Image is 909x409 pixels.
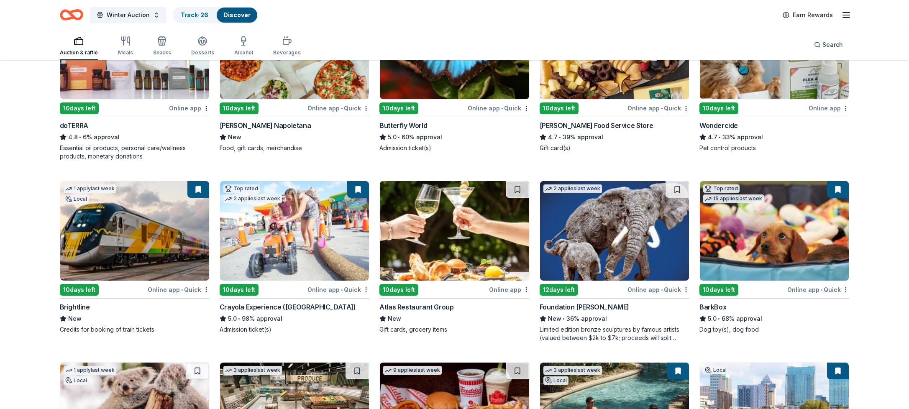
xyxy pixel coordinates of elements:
div: Essential oil products, personal care/wellness products, monetary donations [60,144,210,161]
span: 4.7 [548,132,558,142]
div: 39% approval [540,132,689,142]
span: • [719,134,721,141]
span: New [68,314,82,324]
div: Snacks [153,49,171,56]
button: Search [807,36,850,53]
span: Winter Auction [107,10,150,20]
span: • [398,134,400,141]
button: Beverages [273,33,301,60]
img: Image for Crayola Experience (Orlando) [220,181,369,281]
button: Track· 26Discover [173,7,258,23]
button: Winter Auction [90,7,166,23]
a: Image for Crayola Experience (Orlando)Top rated2 applieslast week10days leftOnline app•QuickCrayo... [220,181,369,334]
button: Auction & raffle [60,33,98,60]
div: Gift card(s) [540,144,689,152]
div: 12 days left [540,284,578,296]
div: 60% approval [379,132,529,142]
span: • [718,315,720,322]
div: 2 applies last week [543,184,602,193]
div: 2 applies last week [223,194,282,203]
div: [PERSON_NAME] Food Service Store [540,120,653,130]
div: 1 apply last week [64,366,116,375]
div: Local [703,366,728,374]
div: Online app Quick [468,103,530,113]
div: 3 applies last week [223,366,282,375]
div: Beverages [273,49,301,56]
span: 4.8 [68,132,78,142]
span: • [341,286,343,293]
div: Online app Quick [307,284,369,295]
div: Online app Quick [627,284,689,295]
div: 3 applies last week [543,366,602,375]
span: • [501,105,503,112]
div: 1 apply last week [64,184,116,193]
span: New [228,132,241,142]
span: • [661,286,663,293]
div: Admission ticket(s) [379,144,529,152]
span: 5.0 [228,314,237,324]
a: Home [60,5,83,25]
img: Image for Atlas Restaurant Group [380,181,529,281]
span: New [548,314,561,324]
div: 10 days left [220,284,259,296]
div: Atlas Restaurant Group [379,302,453,312]
div: Online app [489,284,530,295]
span: • [79,134,81,141]
span: • [341,105,343,112]
div: Butterfly World [379,120,427,130]
div: Desserts [191,49,214,56]
span: 5.0 [388,132,397,142]
div: Online app [809,103,849,113]
div: 98% approval [220,314,369,324]
span: • [559,134,561,141]
button: Desserts [191,33,214,60]
div: Wondercide [699,120,738,130]
span: • [238,315,240,322]
div: Local [64,195,89,203]
div: 68% approval [699,314,849,324]
div: 6% approval [60,132,210,142]
div: Credits for booking of train tickets [60,325,210,334]
div: 10 days left [699,102,738,114]
div: Auction & raffle [60,49,98,56]
div: [PERSON_NAME] Napoletana [220,120,311,130]
div: Gift cards, grocery items [379,325,529,334]
div: Local [64,376,89,385]
div: 9 applies last week [383,366,442,375]
a: Image for BarkBoxTop rated15 applieslast week10days leftOnline app•QuickBarkBox5.0•68% approvalDo... [699,181,849,334]
span: 5.0 [708,314,717,324]
span: • [821,286,823,293]
div: Online app Quick [307,103,369,113]
button: Alcohol [234,33,253,60]
span: • [181,286,183,293]
div: 10 days left [540,102,579,114]
span: New [388,314,401,324]
img: Image for BarkBox [700,181,849,281]
div: Foundation [PERSON_NAME] [540,302,629,312]
div: 10 days left [60,284,99,296]
div: BarkBox [699,302,726,312]
button: Snacks [153,33,171,60]
a: Discover [223,11,251,18]
div: Limited edition bronze sculptures by famous artists (valued between $2k to $7k; proceeds will spl... [540,325,689,342]
img: Image for Brightline [60,181,209,281]
div: Meals [118,49,133,56]
div: 10 days left [699,284,738,296]
div: 36% approval [540,314,689,324]
div: Online app [169,103,210,113]
div: Pet control products [699,144,849,152]
div: Top rated [703,184,740,193]
div: Food, gift cards, merchandise [220,144,369,152]
div: 10 days left [379,102,418,114]
span: • [563,315,565,322]
a: Image for Brightline1 applylast weekLocal10days leftOnline app•QuickBrightlineNewCredits for book... [60,181,210,334]
div: Dog toy(s), dog food [699,325,849,334]
span: Search [822,40,843,50]
div: 10 days left [379,284,418,296]
div: Online app Quick [627,103,689,113]
span: • [661,105,663,112]
div: Local [543,376,568,385]
a: Image for Atlas Restaurant Group10days leftOnline appAtlas Restaurant GroupNewGift cards, grocery... [379,181,529,334]
button: Meals [118,33,133,60]
div: Online app Quick [148,284,210,295]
